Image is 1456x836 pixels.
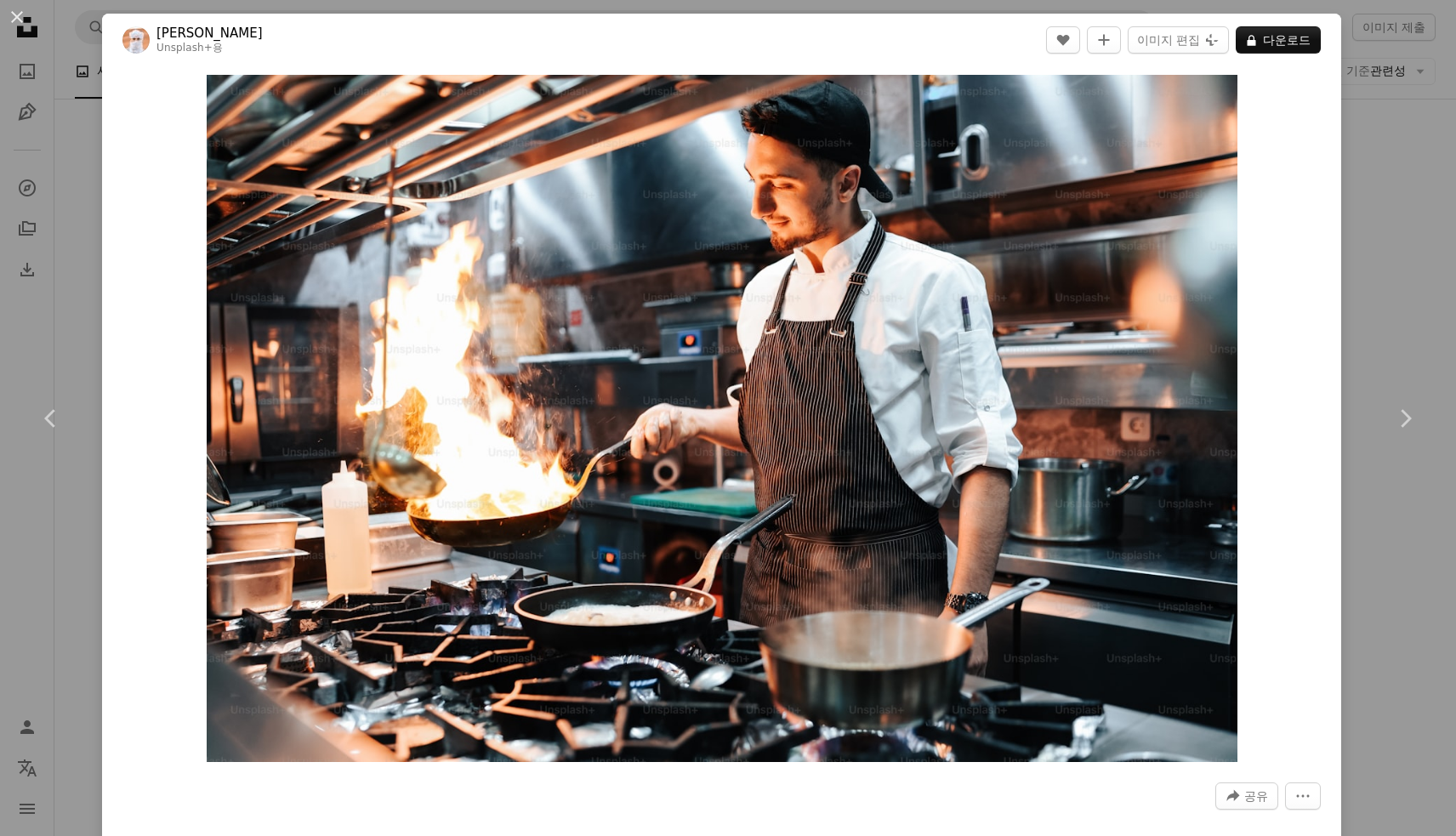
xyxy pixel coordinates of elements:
button: 이 이미지 확대 [207,75,1237,762]
button: 좋아요 [1046,26,1080,54]
span: 공유 [1244,783,1268,809]
button: 다운로드 [1236,26,1321,54]
button: 컬렉션에 추가 [1087,26,1121,54]
button: 더 많은 작업 [1285,782,1321,810]
div: 용 [156,42,263,55]
a: 다음 [1354,337,1456,500]
button: 이 이미지 공유 [1215,782,1278,810]
a: Unsplash+ [156,42,213,54]
a: [PERSON_NAME] [156,25,263,42]
img: Ahmed의 프로필로 이동 [122,26,150,54]
img: 부엌에서 난로로 요리하는 남자 [207,75,1237,762]
button: 이미지 편집 [1128,26,1229,54]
